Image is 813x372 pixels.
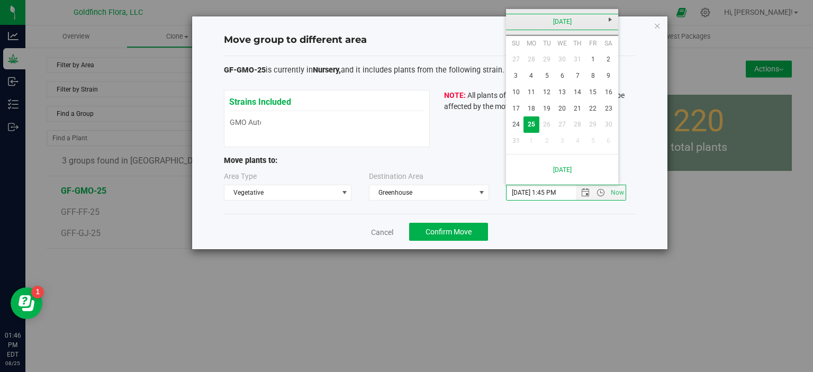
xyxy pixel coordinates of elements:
a: 22 [585,101,601,117]
a: [DATE] [505,14,619,30]
a: 20 [555,101,570,117]
span: Vegetative [224,185,338,200]
a: 13 [555,84,570,101]
a: 15 [585,84,601,101]
a: 29 [539,51,555,68]
a: 5 [539,68,555,84]
th: Wednesday [555,35,570,51]
a: 10 [508,84,523,101]
a: 19 [539,101,555,117]
span: Set Current date [609,185,627,201]
a: 3 [508,68,523,84]
span: Open the date view [576,188,594,197]
a: 21 [570,101,585,117]
th: Tuesday [539,35,555,51]
iframe: Resource center unread badge [31,286,44,298]
a: 14 [570,84,585,101]
label: Area Type [224,171,257,182]
label: Destination Area [369,171,423,182]
a: 25 [523,116,539,133]
h4: Move group to different area [224,33,636,47]
th: Monday [523,35,539,51]
span: Strains Included [229,91,291,107]
a: 4 [523,68,539,84]
a: 17 [508,101,523,117]
a: [DATE] [512,159,612,180]
a: 27 [508,51,523,68]
a: 8 [585,68,601,84]
span: Greenhouse [369,185,475,200]
th: Saturday [601,35,616,51]
a: 23 [601,101,616,117]
a: 7 [570,68,585,84]
a: Next [602,12,618,28]
iframe: Resource center [11,287,42,319]
a: 9 [601,68,616,84]
a: 24 [508,116,523,133]
span: Nursery, [313,66,341,75]
a: 6 [555,68,570,84]
td: Current focused date is 8/25/2025 [523,116,539,133]
a: 18 [523,101,539,117]
span: GF-GMO-25 [224,66,266,75]
b: NOTE: [444,91,466,99]
th: Sunday [508,35,523,51]
a: 16 [601,84,616,101]
a: 30 [555,51,570,68]
span: Confirm Move [426,228,472,236]
span: Move plants to: [224,156,277,165]
a: 11 [523,84,539,101]
span: Open the time view [592,188,610,197]
span: strain. [483,66,504,75]
button: Confirm Move [409,223,488,241]
a: 12 [539,84,555,101]
th: Friday [585,35,601,51]
a: Previous [506,12,522,28]
a: 2 [601,51,616,68]
a: 31 [570,51,585,68]
a: 28 [523,51,539,68]
th: Thursday [570,35,585,51]
a: Cancel [371,227,393,238]
p: is currently in and it includes plants from the following [224,65,636,76]
a: 1 [585,51,601,68]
